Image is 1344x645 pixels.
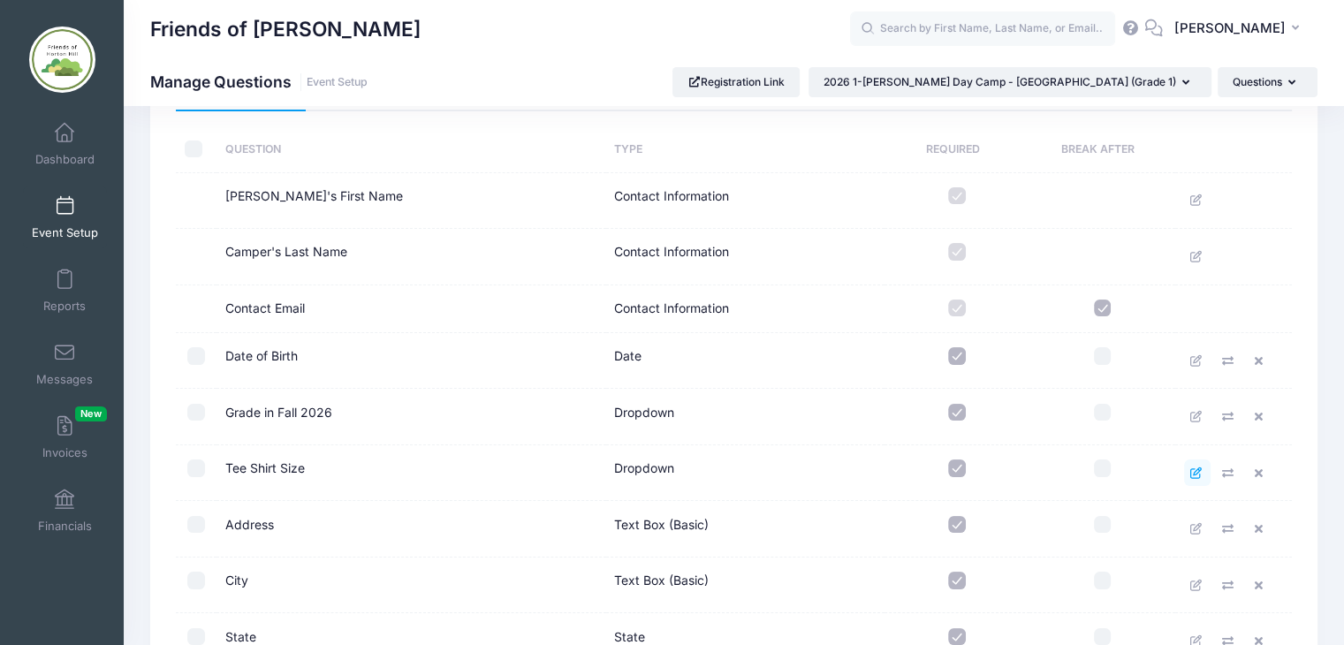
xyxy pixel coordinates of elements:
a: Dashboard [23,113,107,175]
span: Dashboard [35,152,95,167]
td: Dropdown [606,445,885,502]
a: Registration Link [672,67,801,97]
h1: Friends of [PERSON_NAME] [150,9,421,49]
td: Date of Birth [216,333,606,390]
td: [PERSON_NAME]'s First Name [216,173,606,230]
a: InvoicesNew [23,406,107,468]
td: Date [606,333,885,390]
span: Invoices [42,445,87,460]
td: Contact Information [606,285,885,333]
img: Friends of Horton Hill [29,27,95,93]
span: [PERSON_NAME] [1174,19,1286,38]
td: Grade in Fall 2026 [216,389,606,445]
span: Messages [36,372,93,387]
a: Financials [23,480,107,542]
td: City [216,558,606,614]
a: Event Setup [307,76,368,89]
th: Required [885,126,1030,173]
td: Address [216,501,606,558]
td: Contact Information [606,173,885,230]
td: Contact Email [216,285,606,333]
th: Break After [1029,126,1175,173]
a: Reports [23,260,107,322]
input: Search by First Name, Last Name, or Email... [850,11,1115,47]
button: [PERSON_NAME] [1163,9,1317,49]
td: Text Box (Basic) [606,501,885,558]
span: Event Setup [32,225,98,240]
a: Event Setup [23,186,107,248]
span: New [75,406,107,421]
td: Camper's Last Name [216,229,606,285]
td: Dropdown [606,389,885,445]
td: Contact Information [606,229,885,285]
button: Questions [1218,67,1317,97]
span: Reports [43,299,86,314]
button: 2026 1-[PERSON_NAME] Day Camp - [GEOGRAPHIC_DATA] (Grade 1) [809,67,1211,97]
td: Tee Shirt Size [216,445,606,502]
th: Question [216,126,606,173]
td: Text Box (Basic) [606,558,885,614]
th: Type [606,126,885,173]
span: Financials [38,519,92,534]
span: 2026 1-[PERSON_NAME] Day Camp - [GEOGRAPHIC_DATA] (Grade 1) [824,75,1176,88]
a: Messages [23,333,107,395]
h1: Manage Questions [150,72,368,91]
